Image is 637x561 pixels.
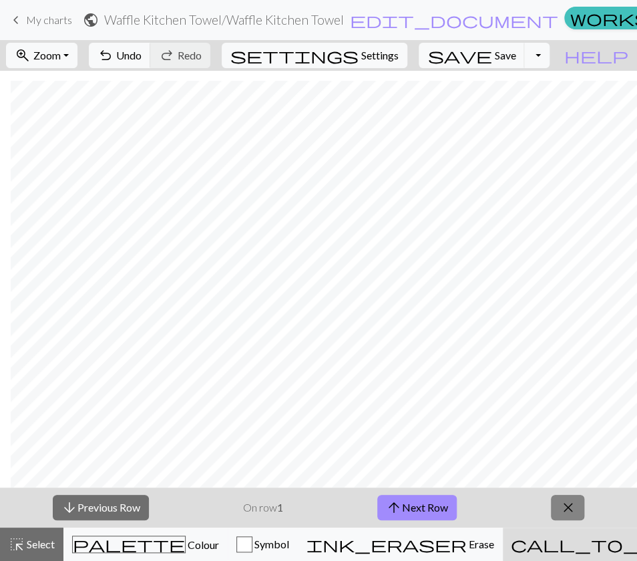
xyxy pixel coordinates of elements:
[560,498,576,517] span: close
[97,46,114,65] span: undo
[63,528,228,561] button: Colour
[350,11,558,29] span: edit_document
[186,538,219,551] span: Colour
[228,528,298,561] button: Symbol
[222,43,407,68] button: SettingsSettings
[73,535,185,554] span: palette
[419,43,525,68] button: Save
[467,538,494,550] span: Erase
[61,498,77,517] span: arrow_downward
[386,498,402,517] span: arrow_upward
[494,49,515,61] span: Save
[564,46,628,65] span: help
[277,501,283,514] strong: 1
[377,495,457,520] button: Next Row
[306,535,467,554] span: ink_eraser
[6,43,77,68] button: Zoom
[33,49,61,61] span: Zoom
[427,46,491,65] span: save
[230,46,359,65] span: settings
[53,495,149,520] button: Previous Row
[8,9,72,31] a: My charts
[83,11,99,29] span: public
[9,535,25,554] span: highlight_alt
[15,46,31,65] span: zoom_in
[25,538,55,550] span: Select
[8,11,24,29] span: keyboard_arrow_left
[104,12,344,27] h2: Waffle Kitchen Towel / Waffle Kitchen Towel
[298,528,503,561] button: Erase
[26,13,72,26] span: My charts
[89,43,151,68] button: Undo
[361,47,399,63] span: Settings
[230,47,359,63] i: Settings
[116,49,142,61] span: Undo
[252,538,289,550] span: Symbol
[243,500,283,516] p: On row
